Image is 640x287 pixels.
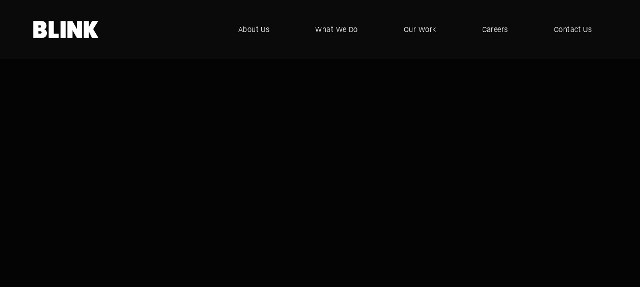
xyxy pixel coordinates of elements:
span: Careers [482,24,508,35]
a: Careers [466,14,523,45]
span: What We Do [315,24,358,35]
a: Contact Us [539,14,607,45]
a: What We Do [300,14,373,45]
span: About Us [238,24,270,35]
span: Our Work [404,24,436,35]
span: Contact Us [554,24,592,35]
a: Home [33,21,99,38]
a: About Us [223,14,285,45]
a: Our Work [388,14,452,45]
